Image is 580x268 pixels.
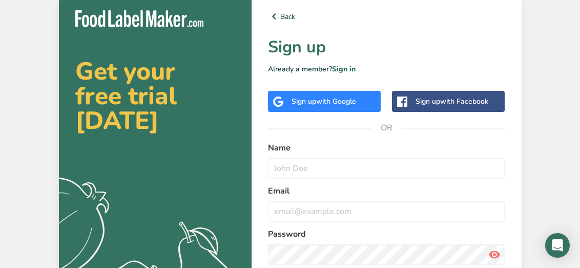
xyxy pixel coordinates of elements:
div: Open Intercom Messenger [545,233,570,258]
p: Already a member? [268,64,505,74]
input: John Doe [268,158,505,179]
img: Food Label Maker [75,10,203,27]
span: with Facebook [440,97,488,106]
span: OR [371,112,402,143]
label: Password [268,228,505,240]
h2: Get your free trial [DATE] [75,59,235,133]
span: with Google [316,97,356,106]
a: Sign in [332,64,356,74]
label: Name [268,142,505,154]
a: Back [268,10,505,23]
h1: Sign up [268,35,505,60]
div: Sign up [416,96,488,107]
label: Email [268,185,505,197]
input: email@example.com [268,201,505,222]
div: Sign up [292,96,356,107]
